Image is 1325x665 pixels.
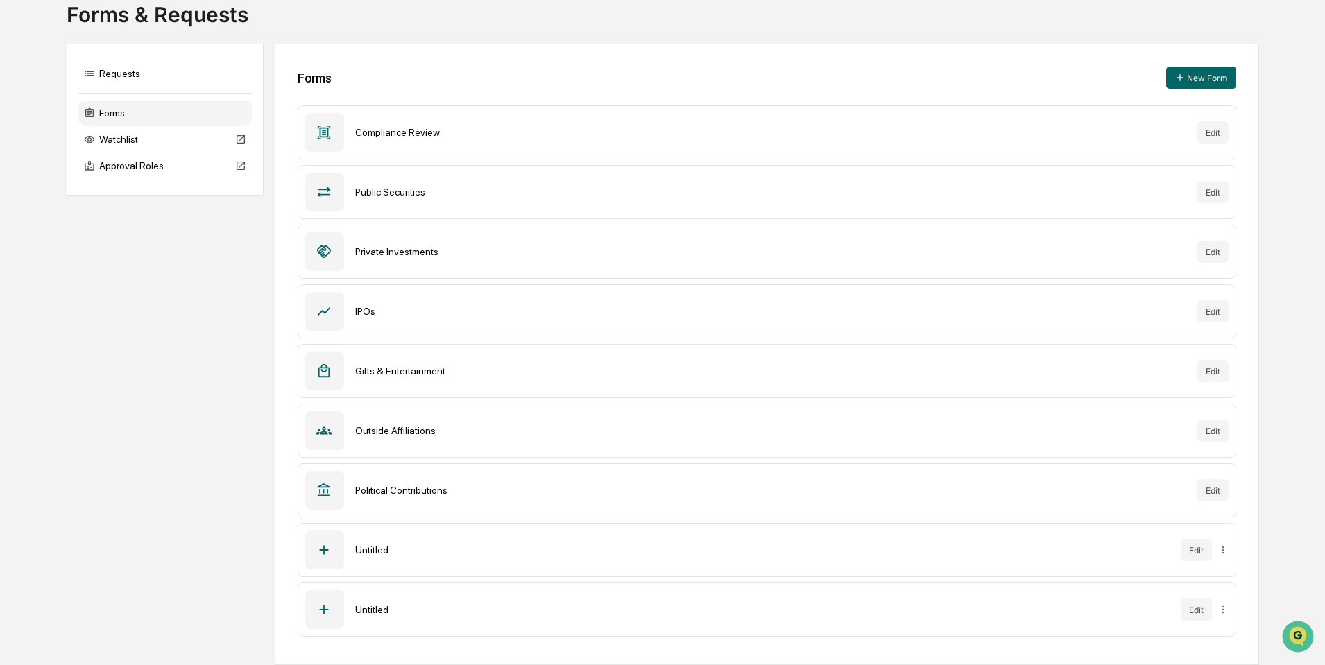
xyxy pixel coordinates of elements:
[355,485,1186,496] div: Political Contributions
[8,196,93,221] a: 🔎Data Lookup
[1197,121,1229,144] button: Edit
[1281,619,1318,657] iframe: Open customer support
[355,365,1186,377] div: Gifts & Entertainment
[14,29,253,51] p: How can we help?
[355,127,1186,138] div: Compliance Review
[1197,241,1229,263] button: Edit
[78,153,252,178] div: Approval Roles
[101,176,112,187] div: 🗄️
[355,544,1170,555] div: Untitled
[1166,67,1236,89] button: New Form
[355,187,1186,198] div: Public Securities
[298,71,332,85] div: Forms
[78,127,252,152] div: Watchlist
[355,425,1186,436] div: Outside Affiliations
[1181,598,1212,621] button: Edit
[236,110,253,127] button: Start new chat
[98,234,168,245] a: Powered byPylon
[1197,360,1229,382] button: Edit
[1197,300,1229,322] button: Edit
[8,169,95,194] a: 🖐️Preclearance
[14,202,25,214] div: 🔎
[78,101,252,126] div: Forms
[78,61,252,86] div: Requests
[1197,479,1229,501] button: Edit
[1181,539,1212,561] button: Edit
[138,235,168,245] span: Pylon
[114,175,172,189] span: Attestations
[28,201,87,215] span: Data Lookup
[1197,181,1229,203] button: Edit
[14,106,39,131] img: 1746055101610-c473b297-6a78-478c-a979-82029cc54cd1
[355,246,1186,257] div: Private Investments
[1197,420,1229,442] button: Edit
[28,175,89,189] span: Preclearance
[47,120,176,131] div: We're available if you need us!
[47,106,228,120] div: Start new chat
[355,604,1170,615] div: Untitled
[355,306,1186,317] div: IPOs
[95,169,178,194] a: 🗄️Attestations
[14,176,25,187] div: 🖐️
